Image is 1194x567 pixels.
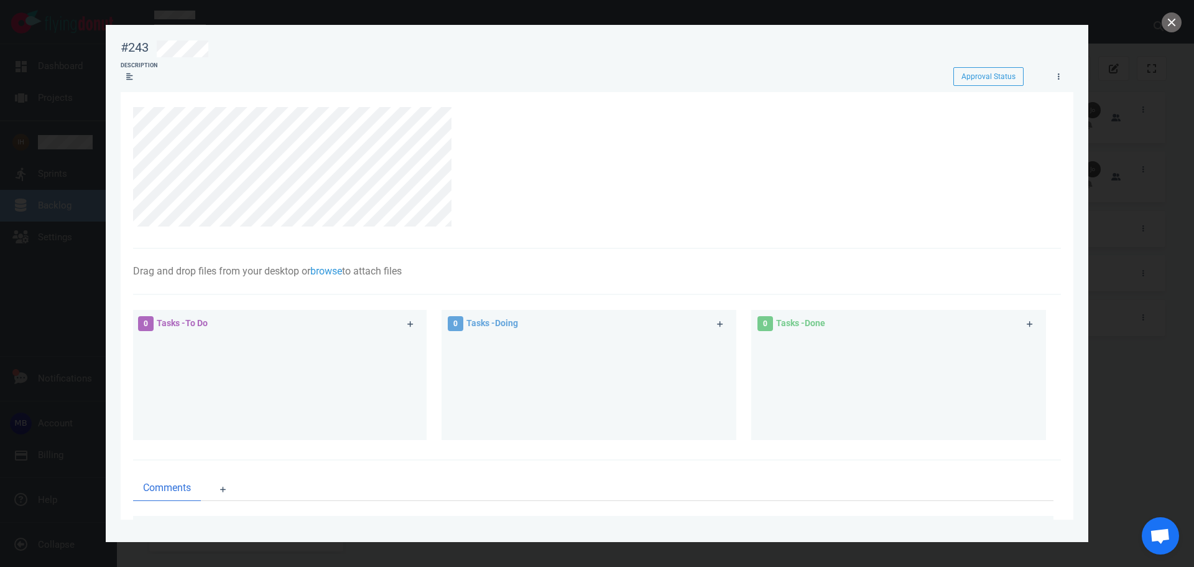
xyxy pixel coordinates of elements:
span: Drag and drop files from your desktop or [133,265,310,277]
div: Description [121,62,157,70]
a: Open de chat [1142,517,1179,555]
span: Tasks - To Do [157,318,208,328]
span: to attach files [342,265,402,277]
span: Tasks - Doing [466,318,518,328]
span: 0 [757,316,773,331]
div: #243 [121,40,149,55]
button: Approval Status [953,67,1024,86]
span: 0 [448,316,463,331]
span: Comments [143,480,191,495]
a: browse [310,265,342,277]
button: close [1162,12,1182,32]
span: 0 [138,316,154,331]
span: Tasks - Done [776,318,825,328]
